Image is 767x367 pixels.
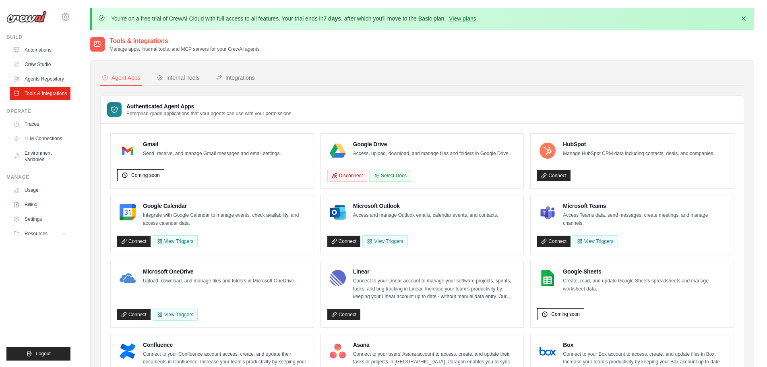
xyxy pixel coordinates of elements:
img: HubSpot Logo [540,143,556,159]
a: Billing [10,198,70,211]
a: Traces [10,118,70,131]
a: Environment Variables [10,147,70,166]
a: Connect [327,236,361,247]
a: LLM Connections [10,132,70,145]
button: Select Docs [369,170,411,182]
img: Google Sheets Logo [540,270,556,286]
p: Upload, download, and manage files and folders in Microsoft OneDrive. [143,277,296,285]
div: Manage [6,174,70,180]
p: Send, receive, and manage Gmail messages and email settings. [143,150,281,158]
span: Coming soon [551,311,580,317]
p: Manage HubSpot CRM data including contacts, deals, and companies. [563,150,714,158]
h4: Microsoft Outlook [353,202,498,210]
a: Connect [117,309,151,320]
a: View plans [449,15,476,22]
a: Settings [10,213,70,226]
p: Enterprise-grade applications that your agents can use with your permissions [126,110,292,117]
img: Microsoft Outlook Logo [330,204,346,220]
a: Connect [117,236,151,247]
div: Agent Apps [102,74,141,82]
button: Disconnect [327,170,367,182]
a: Automations [10,44,70,56]
button: Agent Apps [100,70,142,86]
p: Access Teams data, send messages, create meetings, and manage channels. [563,211,727,227]
p: You're on a free trial of CrewAI Cloud with full access to all features. Your trial ends in , aft... [111,15,478,23]
img: Google Calendar Logo [120,204,136,220]
a: Connect [537,236,571,247]
img: Microsoft Teams Logo [540,204,556,220]
button: Resources [10,227,70,240]
h3: Authenticated Agent Apps [126,102,292,110]
img: Gmail Logo [120,143,136,159]
strong: 7 days [323,15,341,22]
p: Access, upload, download, and manage files and folders in Google Drive. [353,150,510,158]
h4: Google Drive [353,140,510,148]
a: Agents Repository [10,73,70,85]
: View Triggers [573,235,618,247]
p: Connect to your Linear account to manage your software projects, sprints, tasks, and bug tracking... [353,277,517,301]
: View Triggers [153,309,198,321]
p: Access and manage Outlook emails, calendar events, and contacts. [353,211,498,220]
h4: Microsoft OneDrive [143,267,296,276]
a: Connect [537,170,571,181]
span: Logout [36,350,51,357]
a: Usage [10,184,70,197]
h4: Gmail [143,140,281,148]
p: Integrate with Google Calendar to manage events, check availability, and access calendar data. [143,211,307,227]
h2: Tools & Integrations [110,36,260,46]
h4: Confluence [143,341,307,349]
div: Build [6,34,70,40]
h4: Linear [353,267,517,276]
h4: Asana [353,341,517,349]
a: Crew Studio [10,58,70,71]
iframe: Chat Widget [727,328,767,367]
h4: Google Sheets [563,267,727,276]
div: Operate [6,108,70,114]
p: Create, read, and update Google Sheets spreadsheets and manage worksheet data. [563,277,727,293]
a: Connect [327,309,361,320]
span: Coming soon [131,172,160,178]
button: Internal Tools [155,70,201,86]
img: Logo [6,11,47,23]
img: Confluence Logo [120,343,136,359]
img: Asana Logo [330,343,346,359]
h4: Google Calendar [143,202,307,210]
p: Manage apps, internal tools, and MCP servers for your CrewAI agents [110,46,260,52]
div: Internal Tools [157,74,200,82]
div: Integrations [216,74,255,82]
button: View Triggers [153,235,198,247]
img: Microsoft OneDrive Logo [120,270,136,286]
h4: HubSpot [563,140,714,148]
h4: Box [563,341,727,349]
button: Logout [6,347,70,361]
a: Tools & Integrations [10,87,70,100]
: View Triggers [362,235,407,247]
button: Integrations [214,70,256,86]
span: Resources [25,230,48,237]
h4: Microsoft Teams [563,202,727,210]
img: Linear Logo [330,270,346,286]
img: Box Logo [540,343,556,359]
img: Google Drive Logo [330,143,346,159]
